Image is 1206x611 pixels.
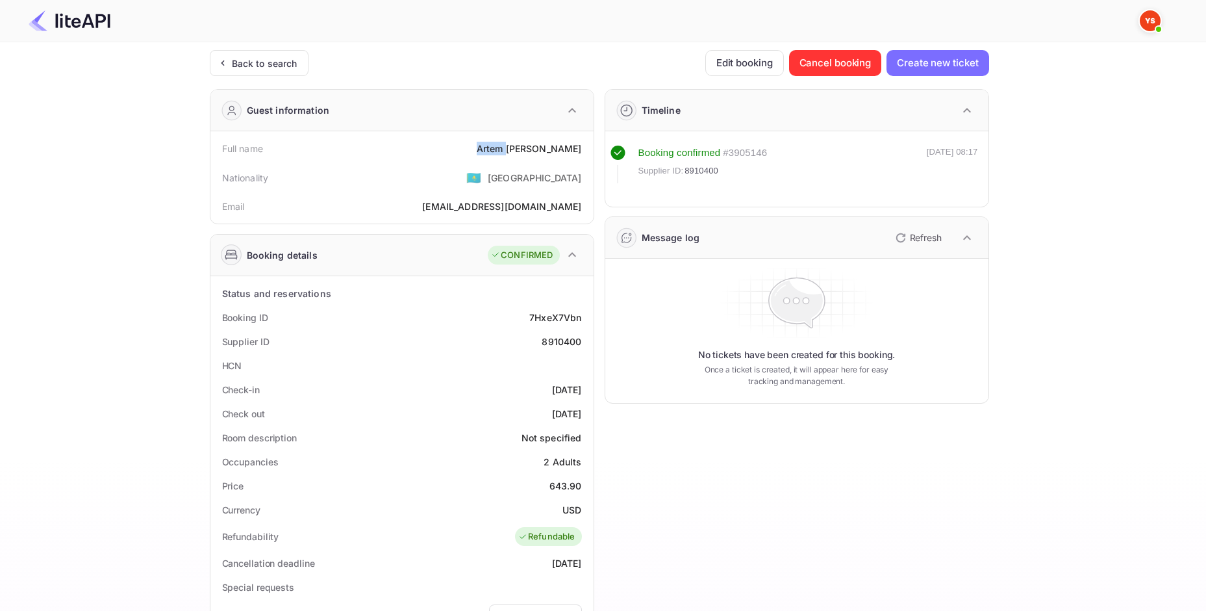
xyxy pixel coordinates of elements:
[222,407,265,421] div: Check out
[222,200,245,213] div: Email
[789,50,882,76] button: Cancel booking
[642,103,681,117] div: Timeline
[222,580,294,594] div: Special requests
[29,10,110,31] img: LiteAPI Logo
[642,231,700,244] div: Message log
[910,231,942,244] p: Refresh
[542,335,581,348] div: 8910400
[222,171,269,185] div: Nationality
[705,50,784,76] button: Edit booking
[549,479,582,493] div: 643.90
[222,455,279,469] div: Occupancies
[222,311,268,324] div: Booking ID
[1140,10,1161,31] img: Yandex Support
[222,530,279,543] div: Refundability
[529,311,581,324] div: 7HxeX7Vbn
[222,287,331,300] div: Status and reservations
[466,166,481,189] span: United States
[488,171,582,185] div: [GEOGRAPHIC_DATA]
[886,50,988,76] button: Create new ticket
[638,164,684,177] span: Supplier ID:
[552,556,582,570] div: [DATE]
[552,407,582,421] div: [DATE]
[685,164,718,177] span: 8910400
[694,364,899,387] p: Once a ticket is created, it will appear here for easy tracking and management.
[562,503,581,517] div: USD
[222,142,263,155] div: Full name
[521,431,582,445] div: Not specified
[544,455,581,469] div: 2 Adults
[723,146,767,161] div: # 3905146
[518,530,575,543] div: Refundable
[222,383,260,396] div: Check-in
[422,200,581,213] div: [EMAIL_ADDRESS][DOMAIN_NAME]
[552,383,582,396] div: [DATE]
[638,146,721,161] div: Booking confirmed
[222,503,260,517] div: Currency
[247,103,330,117] div: Guest information
[888,227,947,248] button: Refresh
[247,248,318,262] div: Booking details
[927,146,978,183] div: [DATE] 08:17
[222,359,242,372] div: HCN
[477,142,582,155] div: Artem [PERSON_NAME]
[222,479,244,493] div: Price
[222,335,270,348] div: Supplier ID
[232,57,297,70] div: Back to search
[222,431,297,445] div: Room description
[698,348,896,361] p: No tickets have been created for this booking.
[222,556,315,570] div: Cancellation deadline
[491,249,553,262] div: CONFIRMED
